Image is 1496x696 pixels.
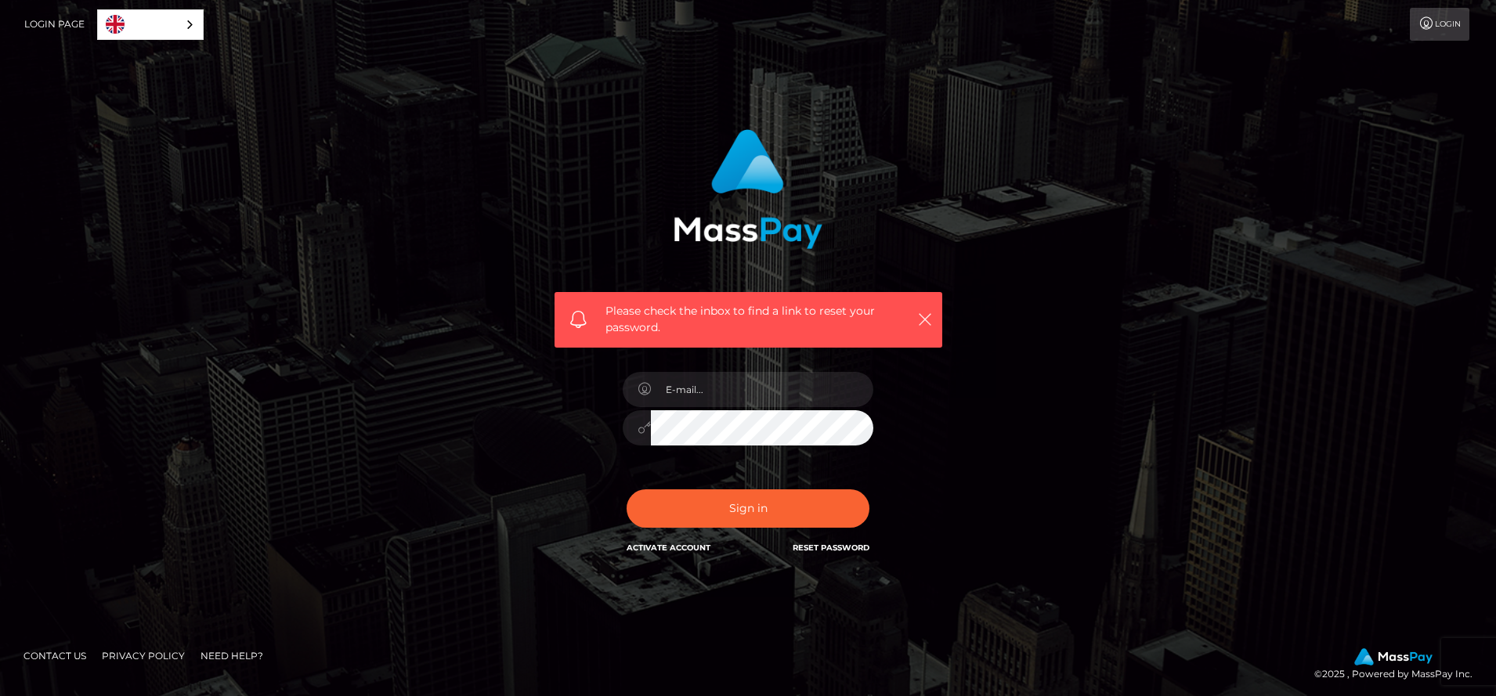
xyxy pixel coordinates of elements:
[97,9,204,40] aside: Language selected: English
[97,9,204,40] div: Language
[627,489,869,528] button: Sign in
[793,543,869,553] a: Reset Password
[627,543,710,553] a: Activate Account
[24,8,85,41] a: Login Page
[98,10,203,39] a: English
[674,129,822,249] img: MassPay Login
[605,303,891,336] span: Please check the inbox to find a link to reset your password.
[17,644,92,668] a: Contact Us
[194,644,269,668] a: Need Help?
[1410,8,1469,41] a: Login
[1354,648,1433,665] img: MassPay
[651,372,873,407] input: E-mail...
[1314,647,1484,682] div: © 2025 , Powered by MassPay Inc.
[96,644,191,668] a: Privacy Policy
